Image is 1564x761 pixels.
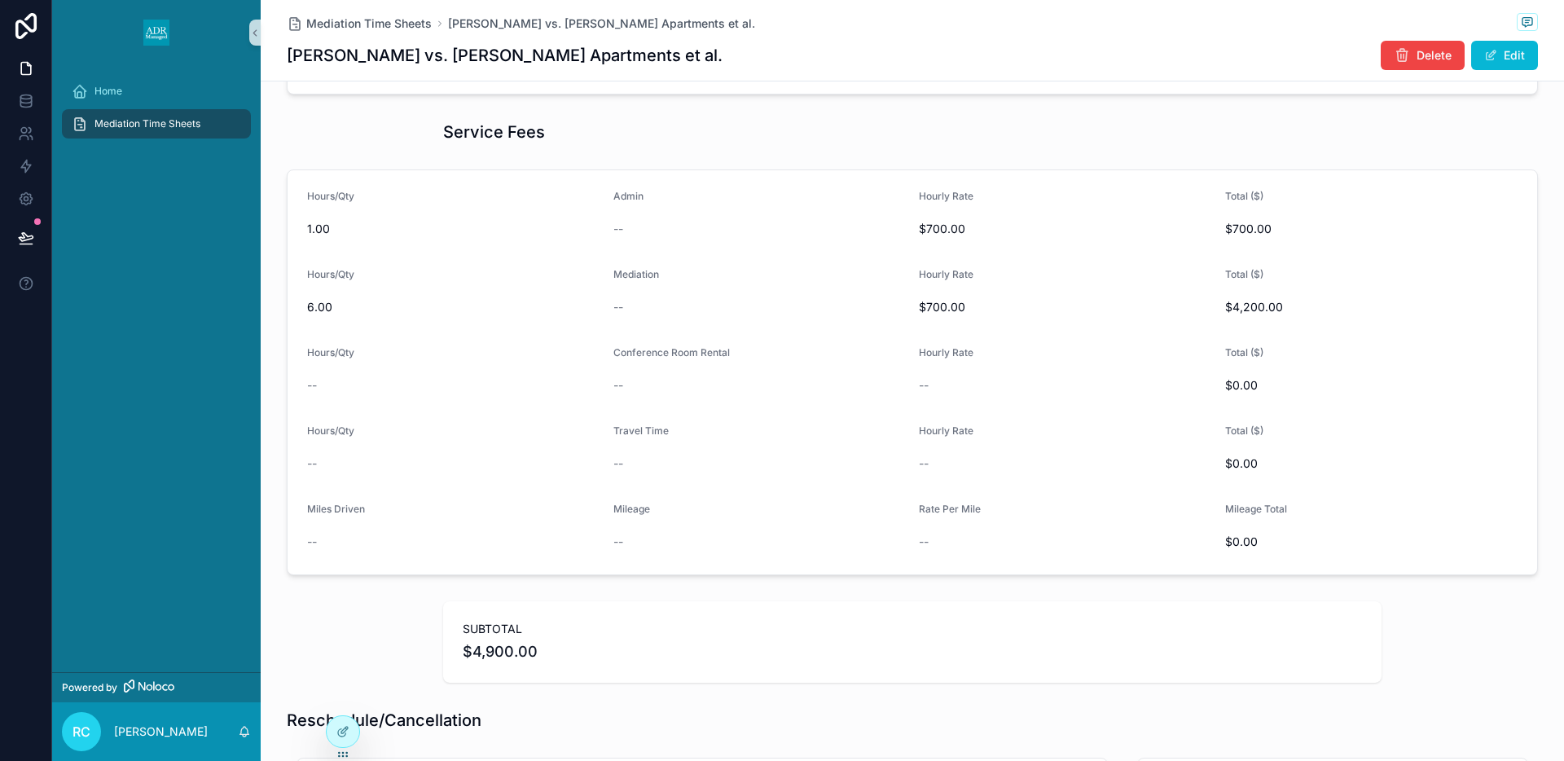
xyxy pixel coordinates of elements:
span: Admin [613,190,644,202]
span: -- [613,534,623,550]
a: Powered by [52,672,261,702]
button: Delete [1381,41,1465,70]
span: -- [919,534,929,550]
img: App logo [143,20,169,46]
span: $700.00 [919,221,1212,237]
span: Mileage [613,503,650,515]
span: Rate Per Mile [919,503,981,515]
p: [PERSON_NAME] [114,724,208,740]
div: scrollable content [52,65,261,160]
h1: Reschedule/Cancellation [287,709,481,732]
span: Delete [1417,47,1452,64]
span: $0.00 [1225,377,1518,394]
span: SUBTOTAL [463,621,1362,637]
span: -- [919,377,929,394]
span: -- [919,455,929,472]
span: 6.00 [307,299,600,315]
span: Total ($) [1225,424,1263,437]
span: -- [613,377,623,394]
span: Hours/Qty [307,268,354,280]
span: Hours/Qty [307,346,354,359]
span: Hourly Rate [919,268,973,280]
span: $4,900.00 [463,640,1362,663]
span: $700.00 [919,299,1212,315]
span: Total ($) [1225,268,1263,280]
span: $0.00 [1225,534,1518,550]
span: -- [307,534,317,550]
span: $0.00 [1225,455,1518,472]
a: Mediation Time Sheets [287,15,432,32]
span: Total ($) [1225,190,1263,202]
span: -- [307,377,317,394]
span: Travel Time [613,424,669,437]
span: -- [613,455,623,472]
span: Mediation [613,268,659,280]
span: Mileage Total [1225,503,1287,515]
span: $4,200.00 [1225,299,1518,315]
span: Total ($) [1225,346,1263,359]
a: Mediation Time Sheets [62,109,251,139]
span: 1.00 [307,221,600,237]
a: [PERSON_NAME] vs. [PERSON_NAME] Apartments et al. [448,15,755,32]
h1: [PERSON_NAME] vs. [PERSON_NAME] Apartments et al. [287,44,723,67]
span: $700.00 [1225,221,1518,237]
span: Hourly Rate [919,190,973,202]
a: Home [62,77,251,106]
span: Hourly Rate [919,424,973,437]
span: Home [94,85,122,98]
span: Miles Driven [307,503,365,515]
span: -- [613,299,623,315]
span: Hourly Rate [919,346,973,359]
span: Hours/Qty [307,424,354,437]
span: RC [72,722,90,741]
span: Powered by [62,681,117,694]
span: Mediation Time Sheets [306,15,432,32]
h1: Service Fees [443,121,545,143]
button: Edit [1471,41,1538,70]
span: Mediation Time Sheets [94,117,200,130]
span: -- [307,455,317,472]
span: Hours/Qty [307,190,354,202]
span: -- [613,221,623,237]
span: Conference Room Rental [613,346,730,359]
